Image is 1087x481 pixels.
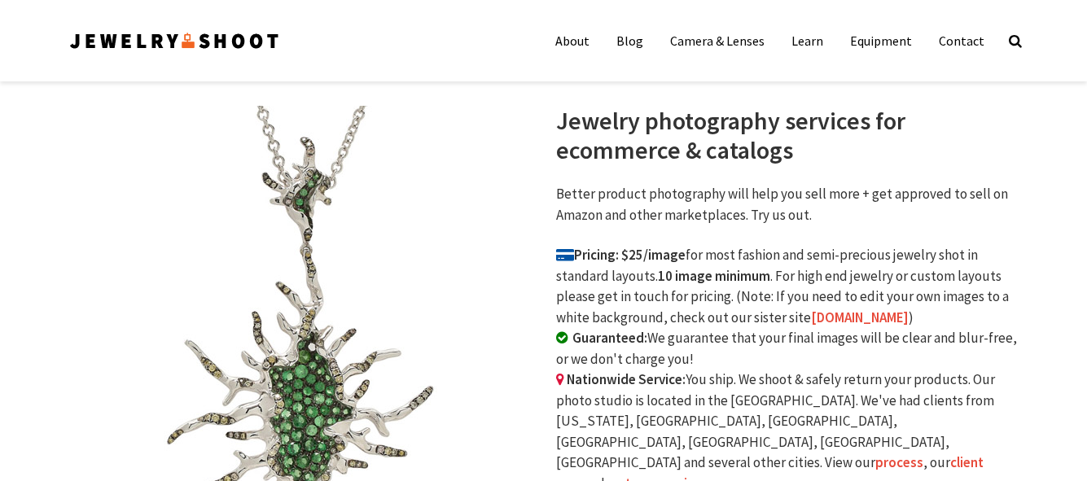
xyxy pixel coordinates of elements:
[556,106,1020,164] h1: Jewelry photography services for ecommerce & catalogs
[604,24,655,57] a: Blog
[68,28,281,54] img: Jewelry Photographer Bay Area - San Francisco | Nationwide via Mail
[779,24,835,57] a: Learn
[811,308,909,326] a: [DOMAIN_NAME]
[838,24,924,57] a: Equipment
[658,24,777,57] a: Camera & Lenses
[875,453,923,471] a: process
[572,329,647,347] b: Guaranteed:
[567,370,686,388] b: Nationwide Service:
[556,184,1020,225] p: Better product photography will help you sell more + get approved to sell on Amazon and other mar...
[658,267,770,285] b: 10 image minimum
[543,24,602,57] a: About
[927,24,997,57] a: Contact
[556,246,686,264] b: Pricing: $25/image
